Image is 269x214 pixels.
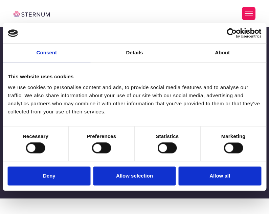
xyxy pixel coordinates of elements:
button: Deny [8,166,91,186]
button: Toggle Menu [242,7,255,20]
strong: Necessary [23,133,48,139]
div: This website uses cookies [8,73,261,81]
a: Consent [3,44,91,62]
strong: Preferences [87,133,116,139]
strong: Marketing [221,133,246,139]
a: Usercentrics Cookiebot - opens in a new window [202,28,261,38]
img: sternum iot [14,11,50,17]
div: We use cookies to personalise content and ads, to provide social media features and to analyse ou... [8,83,261,116]
a: About [178,44,266,62]
a: Details [91,44,179,62]
strong: Statistics [156,133,179,139]
button: Allow selection [93,166,176,186]
button: Allow all [178,166,261,186]
img: logo [8,29,18,37]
